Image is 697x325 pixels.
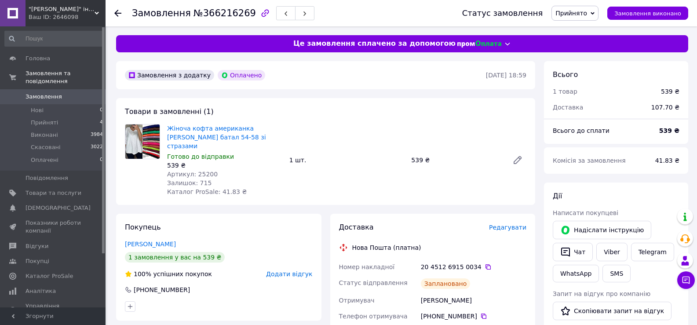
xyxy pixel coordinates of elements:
[553,243,593,261] button: Чат
[659,127,679,134] b: 539 ₴
[91,143,103,151] span: 3022
[339,279,408,286] span: Статус відправлення
[419,292,528,308] div: [PERSON_NAME]
[553,290,650,297] span: Запит на відгук про компанію
[350,243,423,252] div: Нова Пошта (платна)
[646,98,685,117] div: 107.70 ₴
[31,131,58,139] span: Виконані
[553,157,626,164] span: Комісія за замовлення
[31,156,58,164] span: Оплачені
[26,242,48,250] span: Відгуки
[339,263,395,270] span: Номер накладної
[677,271,695,289] button: Чат з покупцем
[509,151,526,169] a: Редагувати
[553,209,618,216] span: Написати покупцеві
[421,312,526,321] div: [PHONE_NUMBER]
[4,31,104,47] input: Пошук
[596,243,627,261] a: Viber
[462,9,543,18] div: Статус замовлення
[26,174,68,182] span: Повідомлення
[421,278,471,289] div: Заплановано
[553,70,578,79] span: Всього
[26,272,73,280] span: Каталог ProSale
[553,192,562,200] span: Дії
[661,87,679,96] div: 539 ₴
[486,72,526,79] time: [DATE] 18:59
[29,5,95,13] span: "Karen" інтернет-магазин одягу
[26,287,56,295] span: Аналітика
[167,161,282,170] div: 539 ₴
[26,69,106,85] span: Замовлення та повідомлення
[91,131,103,139] span: 3984
[167,179,212,186] span: Залишок: 715
[607,7,688,20] button: Замовлення виконано
[553,104,583,111] span: Доставка
[218,70,265,80] div: Оплачено
[125,270,212,278] div: успішних покупок
[31,143,61,151] span: Скасовані
[602,265,631,282] button: SMS
[553,221,651,239] button: Надіслати інструкцію
[286,154,408,166] div: 1 шт.
[134,270,151,278] span: 100%
[26,257,49,265] span: Покупці
[125,107,214,116] span: Товари в замовленні (1)
[167,125,266,150] a: Жіноча кофта американка [PERSON_NAME] батал 54-58 зі стразами
[125,70,214,80] div: Замовлення з додатку
[553,88,577,95] span: 1 товар
[31,106,44,114] span: Нові
[26,189,81,197] span: Товари та послуги
[266,270,312,278] span: Додати відгук
[125,223,161,231] span: Покупець
[125,124,160,159] img: Жіноча кофта американка кашемірова батал 54-58 зі стразами
[614,10,681,17] span: Замовлення виконано
[339,297,375,304] span: Отримувач
[553,127,609,134] span: Всього до сплати
[100,156,103,164] span: 0
[339,223,374,231] span: Доставка
[293,39,456,49] span: Це замовлення сплачено за допомогою
[26,204,91,212] span: [DEMOGRAPHIC_DATA]
[421,263,526,271] div: 20 4512 6915 0034
[100,106,103,114] span: 0
[167,153,234,160] span: Готово до відправки
[31,119,58,127] span: Прийняті
[29,13,106,21] div: Ваш ID: 2646098
[26,219,81,235] span: Показники роботи компанії
[167,171,218,178] span: Артикул: 25200
[125,252,225,263] div: 1 замовлення у вас на 539 ₴
[339,313,408,320] span: Телефон отримувача
[26,302,81,318] span: Управління сайтом
[114,9,121,18] div: Повернутися назад
[100,119,103,127] span: 4
[408,154,505,166] div: 539 ₴
[167,188,247,195] span: Каталог ProSale: 41.83 ₴
[553,302,671,320] button: Скопіювати запит на відгук
[553,265,599,282] a: WhatsApp
[133,285,191,294] div: [PHONE_NUMBER]
[26,55,50,62] span: Головна
[132,8,191,18] span: Замовлення
[489,224,526,231] span: Редагувати
[555,10,587,17] span: Прийнято
[125,241,176,248] a: [PERSON_NAME]
[631,243,674,261] a: Telegram
[193,8,256,18] span: №366216269
[655,157,679,164] span: 41.83 ₴
[26,93,62,101] span: Замовлення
